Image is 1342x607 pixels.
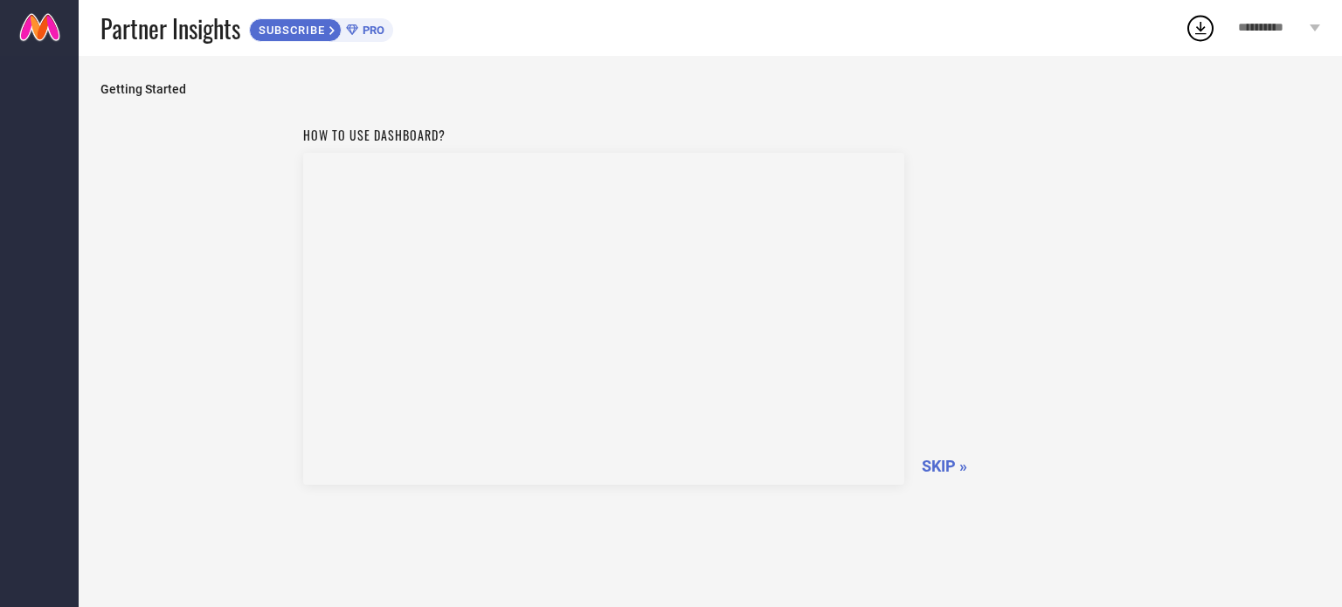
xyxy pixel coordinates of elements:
a: SUBSCRIBEPRO [249,14,393,42]
span: SUBSCRIBE [250,24,329,37]
span: SKIP » [922,457,967,475]
span: PRO [358,24,384,37]
h1: How to use dashboard? [303,126,904,144]
iframe: Workspace Section [303,153,904,485]
div: Open download list [1185,12,1216,44]
span: Getting Started [100,82,1320,96]
span: Partner Insights [100,10,240,46]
